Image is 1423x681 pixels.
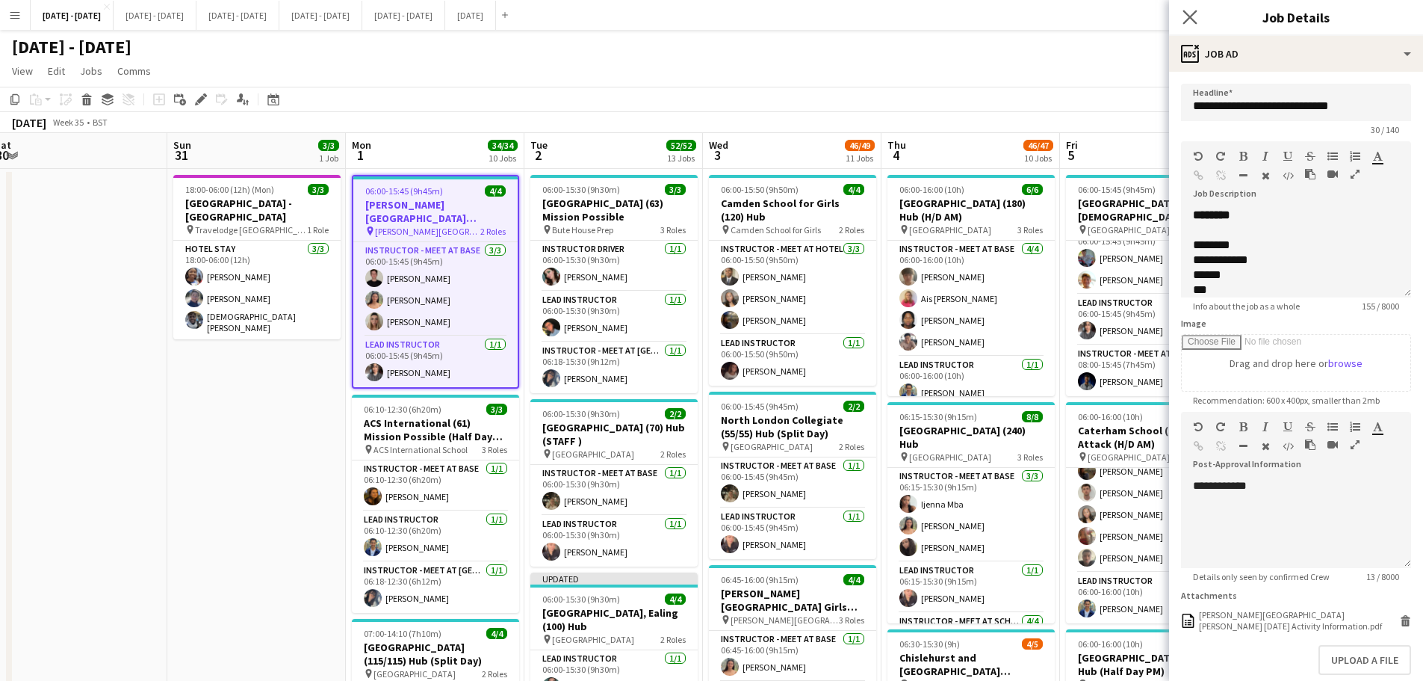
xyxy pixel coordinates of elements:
app-card-role: Lead Instructor1/106:00-16:00 (10h)[PERSON_NAME] [1066,573,1233,623]
app-card-role: Lead Instructor1/106:00-15:30 (9h30m)[PERSON_NAME] [530,292,698,342]
app-job-card: 06:15-15:30 (9h15m)8/8[GEOGRAPHIC_DATA] (240) Hub [GEOGRAPHIC_DATA]3 RolesInstructor - Meet at Ba... [887,402,1055,623]
h3: [GEOGRAPHIC_DATA], Ealing (100) Hub [530,606,698,633]
app-card-role: Instructor - Meet at Base1/106:00-15:45 (9h45m)[PERSON_NAME] [709,457,876,508]
button: [DATE] - [DATE] [279,1,362,30]
app-card-role: Instructor - Meet at [GEOGRAPHIC_DATA]1/106:18-15:30 (9h12m)[PERSON_NAME] [530,342,698,393]
span: Week 35 [49,117,87,128]
app-job-card: 18:00-06:00 (12h) (Mon)3/3[GEOGRAPHIC_DATA] - [GEOGRAPHIC_DATA] Travelodge [GEOGRAPHIC_DATA] [GEO... [173,175,341,339]
div: Updated [530,573,698,585]
span: Edit [48,64,65,78]
span: [GEOGRAPHIC_DATA] [909,452,991,463]
app-card-role: Lead Instructor1/106:15-15:30 (9h15m)[PERSON_NAME] [887,562,1055,613]
button: Unordered List [1327,421,1338,433]
app-card-role: Instructor - Meet at Base3/306:15-15:30 (9h15m)Ijenna Mba[PERSON_NAME][PERSON_NAME] [887,468,1055,562]
h3: North London Collegiate (55/55) Hub (Split Day) [709,413,876,440]
app-job-card: 06:00-16:00 (10h)6/6[GEOGRAPHIC_DATA] (180) Hub (H/D AM) [GEOGRAPHIC_DATA]3 RolesInstructor - Mee... [887,175,1055,396]
span: 4/4 [843,184,864,195]
div: 10 Jobs [1024,152,1052,164]
span: 4/4 [843,574,864,585]
h3: [GEOGRAPHIC_DATA] (240) Hub [887,424,1055,451]
h3: ACS International (61) Mission Possible (Half Day AM) [352,416,519,443]
span: [PERSON_NAME][GEOGRAPHIC_DATA][PERSON_NAME] [375,226,480,237]
app-job-card: 06:00-15:30 (9h30m)3/3[GEOGRAPHIC_DATA] (63) Mission Possible Bute House Prep3 RolesInstructor Dr... [530,175,698,393]
span: 3/3 [308,184,329,195]
span: 2 Roles [482,668,507,680]
span: 4/5 [1022,638,1043,650]
span: 1 Role [307,224,329,235]
app-job-card: 06:00-16:00 (10h)6/6Caterham School (170) Time Attack (H/D AM) [GEOGRAPHIC_DATA]2 RolesInstructor... [1066,402,1233,623]
a: Comms [111,61,157,81]
div: 06:00-15:50 (9h50m)4/4Camden School for Girls (120) Hub Camden School for Girls2 RolesInstructor ... [709,175,876,386]
button: HTML Code [1283,170,1293,182]
h3: [GEOGRAPHIC_DATA] (115/115) Hub (Split Day) [352,641,519,668]
app-job-card: 06:00-15:45 (9h45m)2/2North London Collegiate (55/55) Hub (Split Day) [GEOGRAPHIC_DATA]2 RolesIns... [709,392,876,559]
span: 31 [171,147,191,164]
span: 3 Roles [660,224,686,235]
button: Paste as plain text [1305,168,1315,180]
span: 4 [885,147,906,164]
app-job-card: 06:10-12:30 (6h20m)3/3ACS International (61) Mission Possible (Half Day AM) ACS International Sch... [352,395,519,613]
span: 06:00-15:50 (9h50m) [721,184,799,195]
app-card-role: Lead Instructor1/106:00-15:45 (9h45m)[PERSON_NAME] [709,508,876,559]
button: Paste as plain text [1305,439,1315,451]
button: [DATE] [445,1,496,30]
span: 06:00-16:00 (10h) [899,184,964,195]
button: [DATE] - [DATE] [362,1,445,30]
span: 3 Roles [839,614,864,626]
span: Thu [887,138,906,152]
span: 30 / 140 [1359,124,1411,135]
app-card-role: Lead Instructor1/106:00-15:45 (9h45m)[PERSON_NAME] [1066,295,1233,345]
h3: Chislehurst and [GEOGRAPHIC_DATA] (130/130) Hub (split day) [887,651,1055,678]
app-card-role: Instructor - Meet at [GEOGRAPHIC_DATA]1/106:18-12:30 (6h12m)[PERSON_NAME] [352,562,519,613]
span: 06:30-15:30 (9h) [899,638,960,650]
button: Underline [1283,421,1293,433]
span: 18:00-06:00 (12h) (Mon) [185,184,274,195]
span: 2 Roles [480,226,506,237]
app-card-role: Instructor - Meet at Base2/206:00-15:45 (9h45m)[PERSON_NAME][PERSON_NAME] [1066,222,1233,295]
span: Recommendation: 600 x 400px, smaller than 2mb [1181,395,1392,406]
span: 06:45-16:00 (9h15m) [721,574,799,585]
app-card-role: Instructor - Meet at Base4/406:00-16:00 (10h)[PERSON_NAME]Ais [PERSON_NAME][PERSON_NAME][PERSON_N... [887,241,1055,357]
app-card-role: Instructor - Meet at Base3/306:00-15:45 (9h45m)[PERSON_NAME][PERSON_NAME][PERSON_NAME] [353,242,518,336]
span: [GEOGRAPHIC_DATA] [373,668,456,680]
span: 8/8 [1022,411,1043,422]
button: Text Color [1372,150,1383,162]
span: 2 Roles [660,634,686,645]
app-card-role: Lead Instructor1/106:10-12:30 (6h20m)[PERSON_NAME] [352,511,519,562]
button: HTML Code [1283,440,1293,452]
app-card-role: Instructor - Meet at School1/108:00-15:45 (7h45m)[PERSON_NAME] [1066,345,1233,396]
span: 4/4 [485,185,506,197]
app-card-role: Instructor - Meet at Base1/106:10-12:30 (6h20m)[PERSON_NAME] [352,460,519,511]
div: [DATE] [12,115,46,130]
button: [DATE] - [DATE] [114,1,196,30]
app-card-role: Hotel Stay3/318:00-06:00 (12h)[PERSON_NAME][PERSON_NAME][DEMOGRAPHIC_DATA][PERSON_NAME] [173,241,341,339]
span: 06:00-16:00 (10h) [1078,411,1143,422]
app-card-role: Lead Instructor1/106:00-15:50 (9h50m)[PERSON_NAME] [709,335,876,386]
button: Ordered List [1350,421,1360,433]
span: 06:00-16:00 (10h) [1078,638,1143,650]
app-card-role: Lead Instructor1/106:00-15:30 (9h30m)[PERSON_NAME] [530,516,698,567]
button: Unordered List [1327,150,1338,162]
span: 06:00-15:45 (9h45m) [365,185,443,197]
button: Bold [1238,150,1248,162]
span: [GEOGRAPHIC_DATA] [909,224,991,235]
span: [PERSON_NAME][GEOGRAPHIC_DATA] for Girls [731,614,839,626]
span: Fri [1066,138,1078,152]
button: Insert video [1327,439,1338,451]
app-card-role: Lead Instructor1/106:00-15:45 (9h45m)[PERSON_NAME] [353,336,518,387]
span: View [12,64,33,78]
button: Italic [1260,421,1271,433]
div: 06:00-15:30 (9h30m)2/2[GEOGRAPHIC_DATA] (70) Hub (STAFF ) [GEOGRAPHIC_DATA]2 RolesInstructor - Me... [530,399,698,567]
button: Text Color [1372,421,1383,433]
button: Horizontal Line [1238,440,1248,452]
button: Insert video [1327,168,1338,180]
a: Jobs [74,61,108,81]
span: Travelodge [GEOGRAPHIC_DATA] [GEOGRAPHIC_DATA] [195,224,307,235]
span: 2/2 [843,401,864,412]
div: 13 Jobs [667,152,695,164]
h1: [DATE] - [DATE] [12,36,131,58]
button: Clear Formatting [1260,170,1271,182]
